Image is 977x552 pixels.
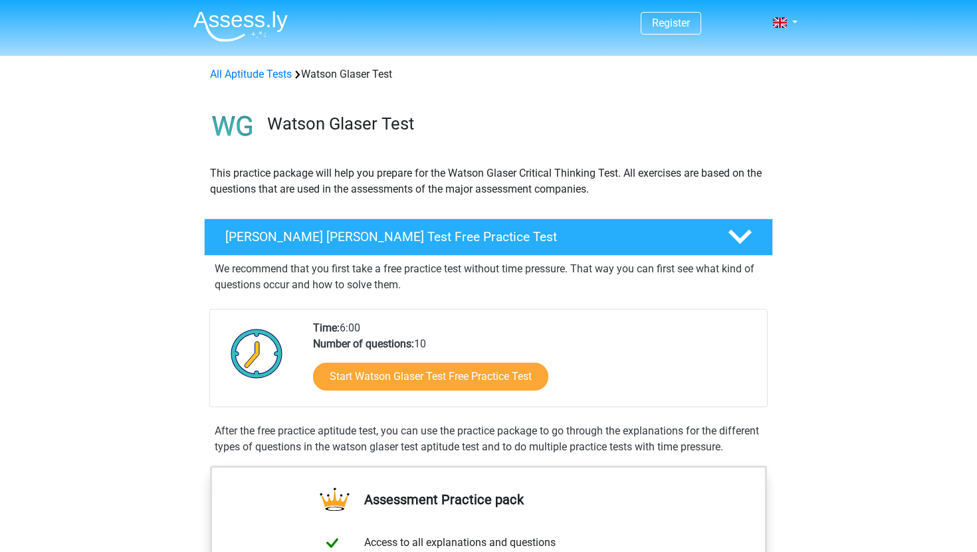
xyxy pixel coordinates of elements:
[652,17,690,29] a: Register
[225,229,706,244] h4: [PERSON_NAME] [PERSON_NAME] Test Free Practice Test
[210,165,767,197] p: This practice package will help you prepare for the Watson Glaser Critical Thinking Test. All exe...
[313,337,414,350] b: Number of questions:
[205,66,772,82] div: Watson Glaser Test
[303,320,766,407] div: 6:00 10
[205,98,261,155] img: watson glaser test
[209,423,768,455] div: After the free practice aptitude test, you can use the practice package to go through the explana...
[193,11,288,42] img: Assessly
[313,322,340,334] b: Time:
[223,320,290,387] img: Clock
[199,219,778,256] a: [PERSON_NAME] [PERSON_NAME] Test Free Practice Test
[210,68,292,80] a: All Aptitude Tests
[267,114,762,134] h3: Watson Glaser Test
[215,261,762,293] p: We recommend that you first take a free practice test without time pressure. That way you can fir...
[313,363,548,391] a: Start Watson Glaser Test Free Practice Test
